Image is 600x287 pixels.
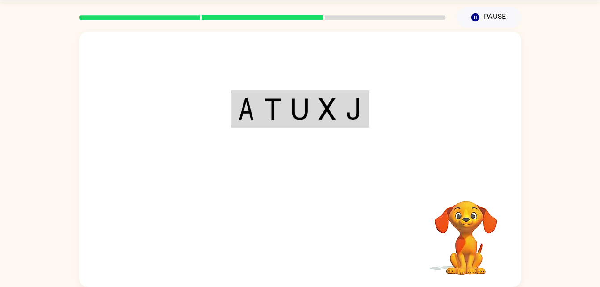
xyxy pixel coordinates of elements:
img: j [346,98,362,120]
img: a [238,98,254,120]
img: u [291,98,308,120]
video: Your browser must support playing .mp4 files to use Literably. Please try using another browser. [421,187,511,276]
img: t [264,98,281,120]
button: Pause [457,7,521,28]
img: x [319,98,336,120]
